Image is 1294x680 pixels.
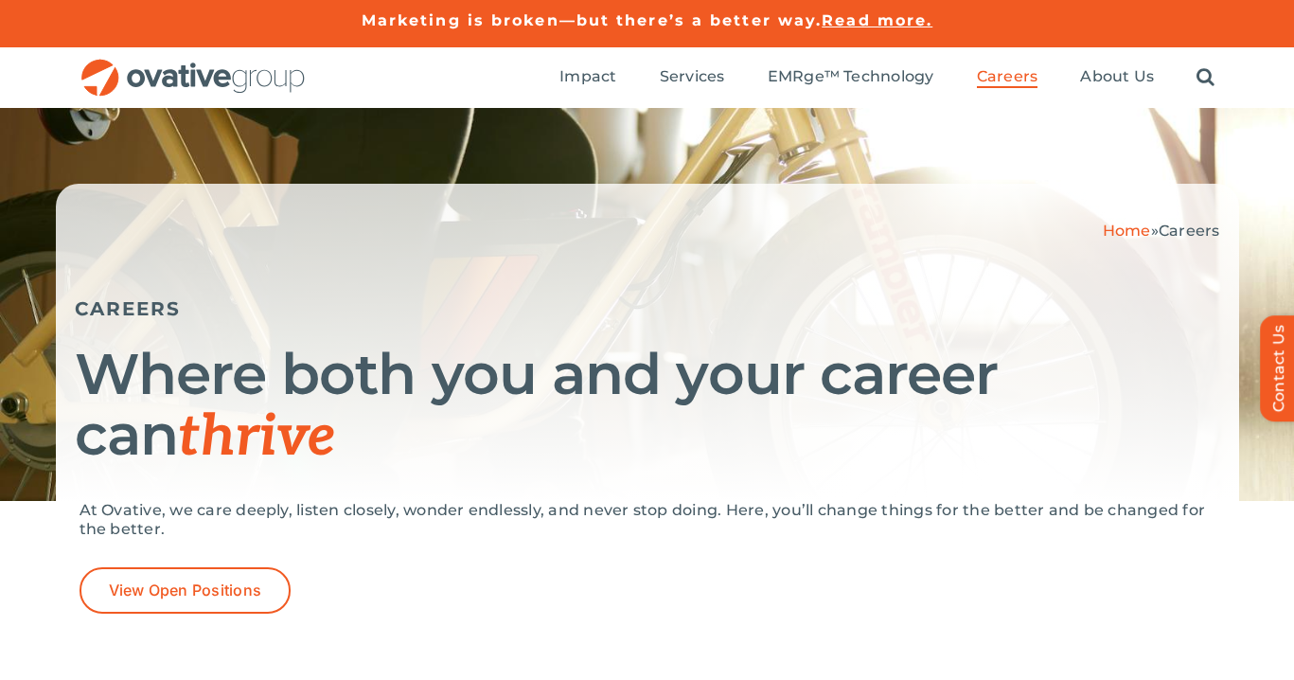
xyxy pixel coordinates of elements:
[977,67,1038,86] span: Careers
[109,582,262,599] span: View Open Positions
[977,67,1038,88] a: Careers
[75,297,1220,320] h5: CAREERS
[559,67,616,88] a: Impact
[1080,67,1154,88] a: About Us
[75,344,1220,468] h1: Where both you and your career can
[1103,222,1220,240] span: »
[178,403,336,472] span: thrive
[822,11,932,29] a: Read more.
[80,57,307,75] a: OG_Full_horizontal_RGB
[362,11,823,29] a: Marketing is broken—but there’s a better way.
[559,47,1214,108] nav: Menu
[1080,67,1154,86] span: About Us
[559,67,616,86] span: Impact
[660,67,725,88] a: Services
[660,67,725,86] span: Services
[1197,67,1214,88] a: Search
[1103,222,1151,240] a: Home
[80,567,292,614] a: View Open Positions
[1159,222,1220,240] span: Careers
[768,67,934,88] a: EMRge™ Technology
[768,67,934,86] span: EMRge™ Technology
[80,501,1215,539] p: At Ovative, we care deeply, listen closely, wonder endlessly, and never stop doing. Here, you’ll ...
